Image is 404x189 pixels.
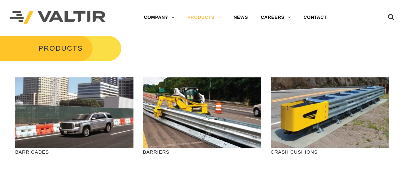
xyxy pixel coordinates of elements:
[297,11,333,24] a: CONTACT
[271,148,389,156] p: CRASH CUSHIONS
[143,148,261,156] p: BARRIERS
[15,148,133,156] p: BARRICADES
[181,11,227,24] a: PRODUCTS
[255,11,297,24] a: CAREERS
[10,11,105,24] img: Valtir
[227,11,254,24] a: NEWS
[138,11,181,24] a: COMPANY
